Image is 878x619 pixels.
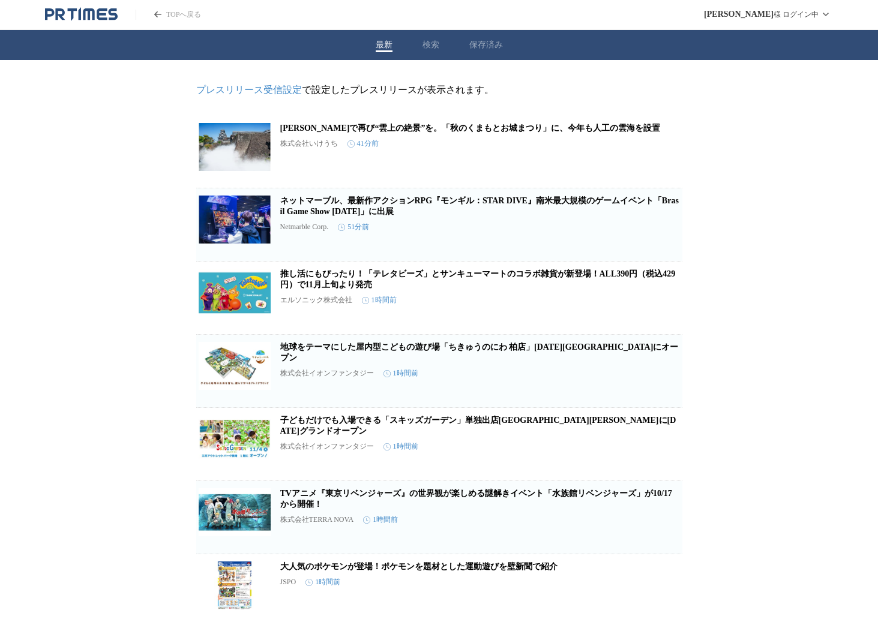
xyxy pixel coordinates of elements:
p: で設定したプレスリリースが表示されます。 [196,84,682,97]
a: 推し活にもぴったり！「テレタビーズ」とサンキューマートのコラボ雑貨が新登場！ALL390円（税込429円）で11月上旬より発売 [280,269,676,289]
a: 大人気のポケモンが登場！ポケモンを題材とした運動遊びを壁新聞で紹介 [280,562,558,571]
time: 1時間前 [363,515,398,525]
img: 推し活にもぴったり！「テレタビーズ」とサンキューマートのコラボ雑貨が新登場！ALL390円（税込429円）で11月上旬より発売 [199,269,271,317]
button: 保存済み [469,40,503,50]
p: 株式会社TERRA NOVA [280,515,354,525]
img: 子どもだけでも入場できる「スキッズガーデン」単独出店三井アウトレットパーク岡崎に11月4日（火）グランドオープン [199,415,271,463]
time: 1時間前 [383,368,418,378]
time: 1時間前 [305,577,340,587]
a: PR TIMESのトップページはこちら [45,7,118,22]
p: エルソニック株式会社 [280,295,352,305]
button: 最新 [376,40,392,50]
a: ネットマーブル、最新作アクションRPG『モンギル：STAR DIVE』南米最大規模のゲームイベント「Brasil Game Show [DATE]」に出展 [280,196,679,216]
a: TVアニメ『東京リベンジャーズ』の世界観が楽しめる謎解きイベント「水族館リベンジャーズ」が10/17から開催！ [280,489,672,509]
span: [PERSON_NAME] [704,10,774,19]
time: 51分前 [338,222,369,232]
p: JSPO [280,578,296,587]
a: 子どもだけでも入場できる「スキッズガーデン」単独出店[GEOGRAPHIC_DATA][PERSON_NAME]に[DATE]グランドオープン [280,416,676,435]
time: 1時間前 [383,441,418,452]
a: PR TIMESのトップページはこちら [136,10,201,20]
img: 地球をテーマにした屋内型こどもの遊び場「ちきゅうのにわ 柏店」11月7日（金）イオンモール柏にオープン [199,342,271,390]
p: 株式会社いけうち [280,139,338,149]
button: 検索 [422,40,439,50]
p: 株式会社イオンファンタジー [280,441,374,452]
p: 株式会社イオンファンタジー [280,368,374,378]
a: 地球をテーマにした屋内型こどもの遊び場「ちきゅうのにわ 柏店」[DATE][GEOGRAPHIC_DATA]にオープン [280,342,679,362]
a: [PERSON_NAME]で再び“雲上の絶景”を。「秋のくまもとお城まつり」に、今年も人工の雲海を設置 [280,124,661,133]
img: ネットマーブル、最新作アクションRPG『モンギル：STAR DIVE』南米最大規模のゲームイベント「Brasil Game Show 2025」に出展 [199,196,271,244]
img: TVアニメ『東京リベンジャーズ』の世界観が楽しめる謎解きイベント「水族館リベンジャーズ」が10/17から開催！ [199,488,271,536]
img: 大人気のポケモンが登場！ポケモンを題材とした運動遊びを壁新聞で紹介 [199,561,271,609]
time: 41分前 [347,139,379,149]
p: Netmarble Corp. [280,223,329,232]
time: 1時間前 [362,295,397,305]
a: プレスリリース受信設定 [196,85,302,95]
img: 熊本城で再び“雲上の絶景”を。「秋のくまもとお城まつり」に、今年も人工の雲海を設置 [199,123,271,171]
